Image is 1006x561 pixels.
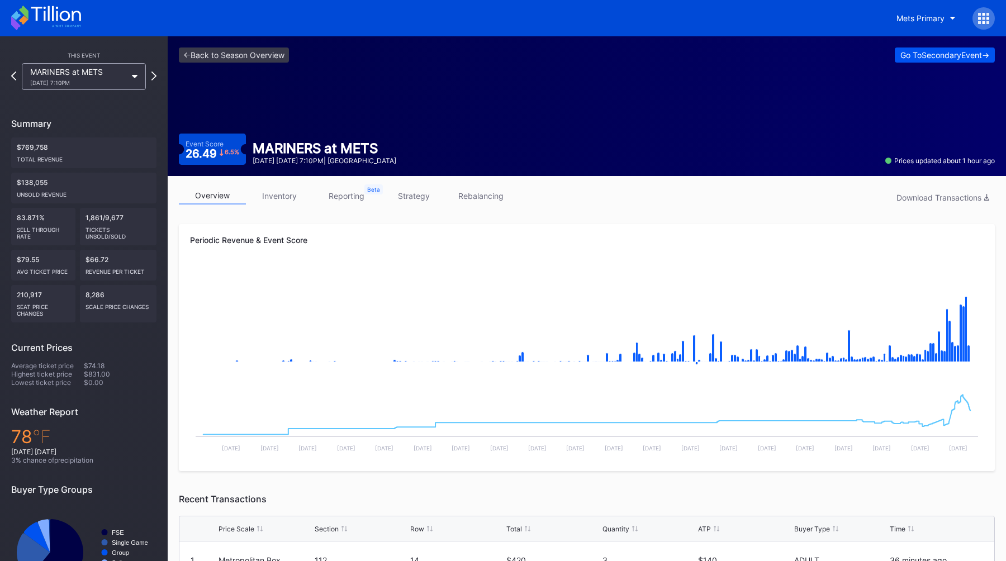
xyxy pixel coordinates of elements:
div: Periodic Revenue & Event Score [190,235,984,245]
div: [DATE] [DATE] 7:10PM | [GEOGRAPHIC_DATA] [253,156,396,165]
a: overview [179,187,246,205]
div: MARINERS at METS [253,140,396,156]
span: ℉ [32,426,51,448]
div: Weather Report [11,406,156,417]
div: Average ticket price [11,362,84,370]
div: This Event [11,52,156,59]
div: ATP [698,525,711,533]
text: [DATE] [222,445,240,451]
div: scale price changes [86,299,151,310]
div: Prices updated about 1 hour ago [885,156,995,165]
div: 210,917 [11,285,75,322]
div: 3 % chance of precipitation [11,456,156,464]
div: 6.5 % [225,149,239,155]
text: [DATE] [298,445,317,451]
div: Unsold Revenue [17,187,151,198]
text: [DATE] [643,445,661,451]
div: 1,861/9,677 [80,208,156,245]
text: Single Game [112,539,148,546]
div: $0.00 [84,378,156,387]
div: Section [315,525,339,533]
text: [DATE] [872,445,891,451]
div: $769,758 [11,137,156,168]
div: [DATE] [DATE] [11,448,156,456]
div: Buyer Type Groups [11,484,156,495]
text: [DATE] [260,445,279,451]
div: $74.18 [84,362,156,370]
text: [DATE] [796,445,814,451]
div: Summary [11,118,156,129]
div: Highest ticket price [11,370,84,378]
div: Row [410,525,424,533]
div: $79.55 [11,250,75,280]
div: Time [890,525,905,533]
div: Total [506,525,522,533]
text: [DATE] [414,445,432,451]
div: Go To Secondary Event -> [900,50,989,60]
text: [DATE] [834,445,853,451]
div: Price Scale [219,525,254,533]
div: 8,286 [80,285,156,322]
text: [DATE] [758,445,776,451]
div: Quantity [602,525,629,533]
div: Lowest ticket price [11,378,84,387]
svg: Chart title [190,264,984,376]
div: Buyer Type [794,525,830,533]
text: [DATE] [719,445,738,451]
div: Tickets Unsold/Sold [86,222,151,240]
div: Event Score [186,140,224,148]
div: seat price changes [17,299,70,317]
a: strategy [380,187,447,205]
div: $831.00 [84,370,156,378]
text: [DATE] [375,445,393,451]
text: [DATE] [490,445,509,451]
div: Sell Through Rate [17,222,70,240]
text: [DATE] [528,445,547,451]
text: [DATE] [949,445,967,451]
div: [DATE] 7:10PM [30,79,126,86]
a: inventory [246,187,313,205]
div: Recent Transactions [179,493,995,505]
div: $138,055 [11,173,156,203]
text: Group [112,549,129,556]
svg: Chart title [190,376,984,460]
button: Mets Primary [888,8,964,28]
text: [DATE] [605,445,623,451]
div: Avg ticket price [17,264,70,275]
div: Total Revenue [17,151,151,163]
text: FSE [112,529,124,536]
button: Go ToSecondaryEvent-> [895,47,995,63]
div: Mets Primary [896,13,945,23]
text: [DATE] [681,445,700,451]
text: [DATE] [337,445,355,451]
div: 26.49 [186,148,239,159]
div: $66.72 [80,250,156,280]
div: 83.871% [11,208,75,245]
button: Download Transactions [891,190,995,205]
div: Current Prices [11,342,156,353]
a: <-Back to Season Overview [179,47,289,63]
text: [DATE] [566,445,585,451]
div: MARINERS at METS [30,67,126,86]
text: [DATE] [911,445,929,451]
div: Download Transactions [896,193,989,202]
text: [DATE] [452,445,470,451]
a: reporting [313,187,380,205]
div: 78 [11,426,156,448]
div: Revenue per ticket [86,264,151,275]
a: rebalancing [447,187,514,205]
